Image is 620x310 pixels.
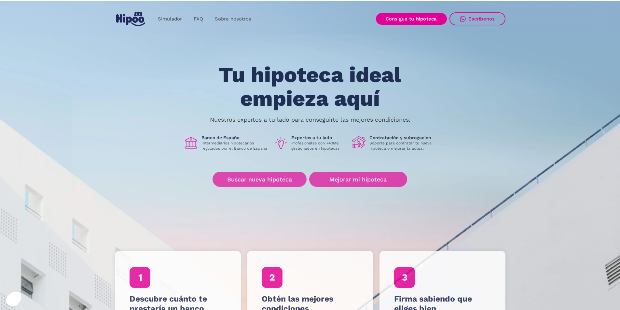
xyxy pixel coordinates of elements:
h1: Banco de España [201,135,269,141]
p: Nuestros expertos a tu lado para conseguirte las mejores condiciones. [210,117,410,122]
h1: Contratación y subrogación [369,135,436,141]
a: Sobre nosotros [209,13,257,25]
a: Consigue tu hipoteca [376,13,447,25]
h1: Expertos a tu lado [291,135,347,141]
p: Profesionales con +40M€ gestionados en hipotecas [291,141,347,151]
a: Escríbenos [449,12,505,25]
a: Simulador [152,13,188,25]
a: FAQ [188,13,209,25]
p: Intermediarios hipotecarios regulados por el Banco de España [201,141,269,151]
h1: Tu hipoteca ideal empieza aquí [186,63,433,110]
a: Buscar nueva hipoteca [213,172,307,187]
a: Mejorar mi hipoteca [309,172,407,187]
a: home [115,9,147,29]
p: Soporte para contratar tu nueva hipoteca o mejorar la actual [369,141,436,151]
div: Escríbenos [468,16,495,22]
